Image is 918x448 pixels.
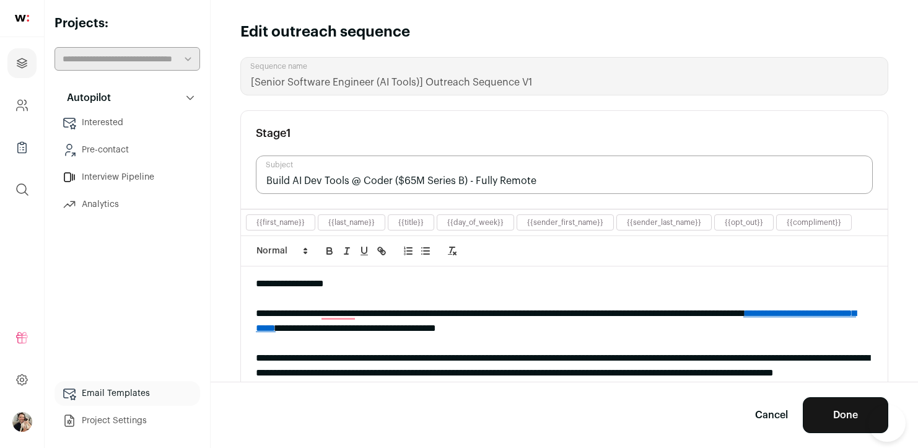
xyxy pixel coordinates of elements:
[12,412,32,432] button: Open dropdown
[447,217,504,227] button: {{day_of_week}}
[55,110,200,135] a: Interested
[868,405,906,442] iframe: Help Scout Beacon - Open
[328,217,375,227] button: {{last_name}}
[240,57,888,95] input: Sequence name
[256,126,291,141] h3: Stage
[803,397,888,433] button: Done
[527,217,603,227] button: {{sender_first_name}}
[55,138,200,162] a: Pre-contact
[787,217,841,227] button: {{compliment}}
[59,90,111,105] p: Autopilot
[15,15,29,22] img: wellfound-shorthand-0d5821cbd27db2630d0214b213865d53afaa358527fdda9d0ea32b1df1b89c2c.svg
[12,412,32,432] img: 18356084-medium_jpg
[55,381,200,406] a: Email Templates
[240,22,410,42] h1: Edit outreach sequence
[55,408,200,433] a: Project Settings
[7,133,37,162] a: Company Lists
[55,165,200,190] a: Interview Pipeline
[7,48,37,78] a: Projects
[755,408,788,423] a: Cancel
[256,217,305,227] button: {{first_name}}
[55,192,200,217] a: Analytics
[398,217,424,227] button: {{title}}
[7,90,37,120] a: Company and ATS Settings
[55,86,200,110] button: Autopilot
[627,217,701,227] button: {{sender_last_name}}
[256,156,873,194] input: Subject
[55,15,200,32] h2: Projects:
[725,217,763,227] button: {{opt_out}}
[286,128,291,139] span: 1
